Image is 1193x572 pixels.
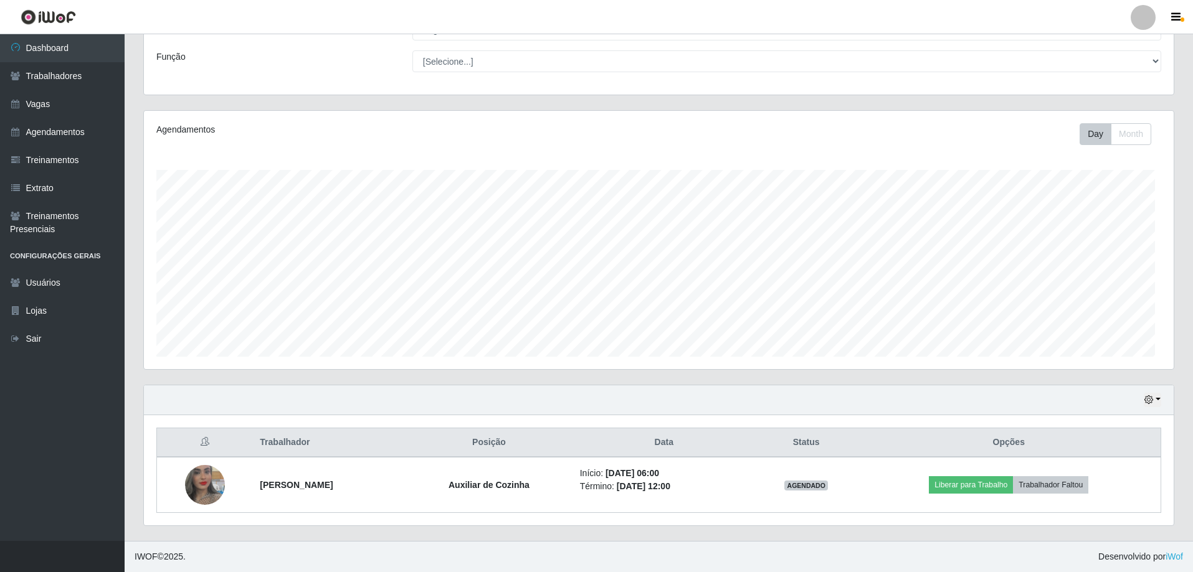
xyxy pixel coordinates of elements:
[1013,476,1088,494] button: Trabalhador Faltou
[784,481,828,490] span: AGENDADO
[929,476,1013,494] button: Liberar para Trabalho
[1080,123,1161,145] div: Toolbar with button groups
[252,428,406,457] th: Trabalhador
[1098,550,1183,563] span: Desenvolvido por
[606,468,659,478] time: [DATE] 06:00
[573,428,756,457] th: Data
[1166,551,1183,561] a: iWof
[1080,123,1111,145] button: Day
[156,123,564,136] div: Agendamentos
[21,9,76,25] img: CoreUI Logo
[580,480,748,493] li: Término:
[156,50,186,63] label: Função
[135,551,158,561] span: IWOF
[1111,123,1151,145] button: Month
[185,449,225,520] img: 1653531676872.jpeg
[449,480,530,490] strong: Auxiliar de Cozinha
[580,467,748,480] li: Início:
[135,550,186,563] span: © 2025 .
[1080,123,1151,145] div: First group
[756,428,857,457] th: Status
[857,428,1161,457] th: Opções
[406,428,573,457] th: Posição
[260,480,333,490] strong: [PERSON_NAME]
[617,481,670,491] time: [DATE] 12:00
